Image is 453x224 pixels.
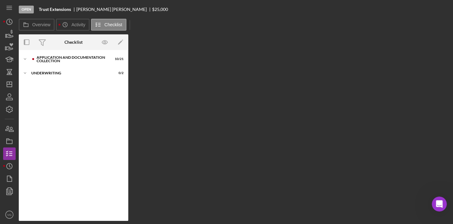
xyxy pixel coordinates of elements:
text: VG [7,213,12,217]
button: Overview [19,19,54,31]
div: 0 / 2 [112,71,124,75]
div: [PERSON_NAME] [PERSON_NAME] [76,7,152,12]
button: Checklist [91,19,126,31]
div: Application and Documentation Collection [37,56,108,63]
label: Overview [32,22,50,27]
iframe: Intercom live chat [432,197,447,212]
span: $25,000 [152,7,168,12]
div: Checklist [64,40,83,45]
button: Activity [56,19,89,31]
label: Checklist [104,22,122,27]
div: 10 / 21 [112,57,124,61]
button: VG [3,208,16,221]
b: Trust Extensions [39,7,71,12]
label: Activity [71,22,85,27]
div: Underwriting [31,71,108,75]
div: Open [19,6,34,13]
